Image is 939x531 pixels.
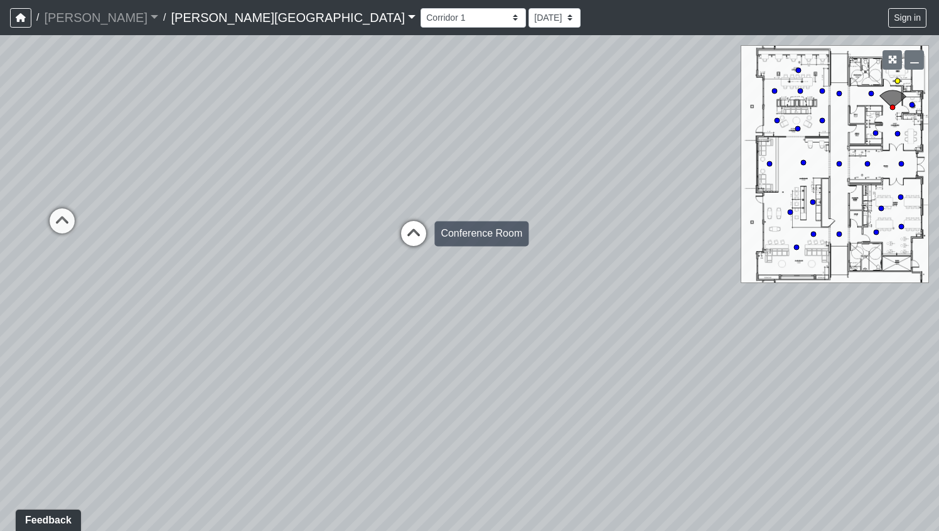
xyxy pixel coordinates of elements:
[31,5,44,30] span: /
[158,5,171,30] span: /
[434,221,529,246] div: Conference Room
[44,5,158,30] a: [PERSON_NAME]
[9,506,87,531] iframe: Ybug feedback widget
[171,5,416,30] a: [PERSON_NAME][GEOGRAPHIC_DATA]
[888,8,926,28] button: Sign in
